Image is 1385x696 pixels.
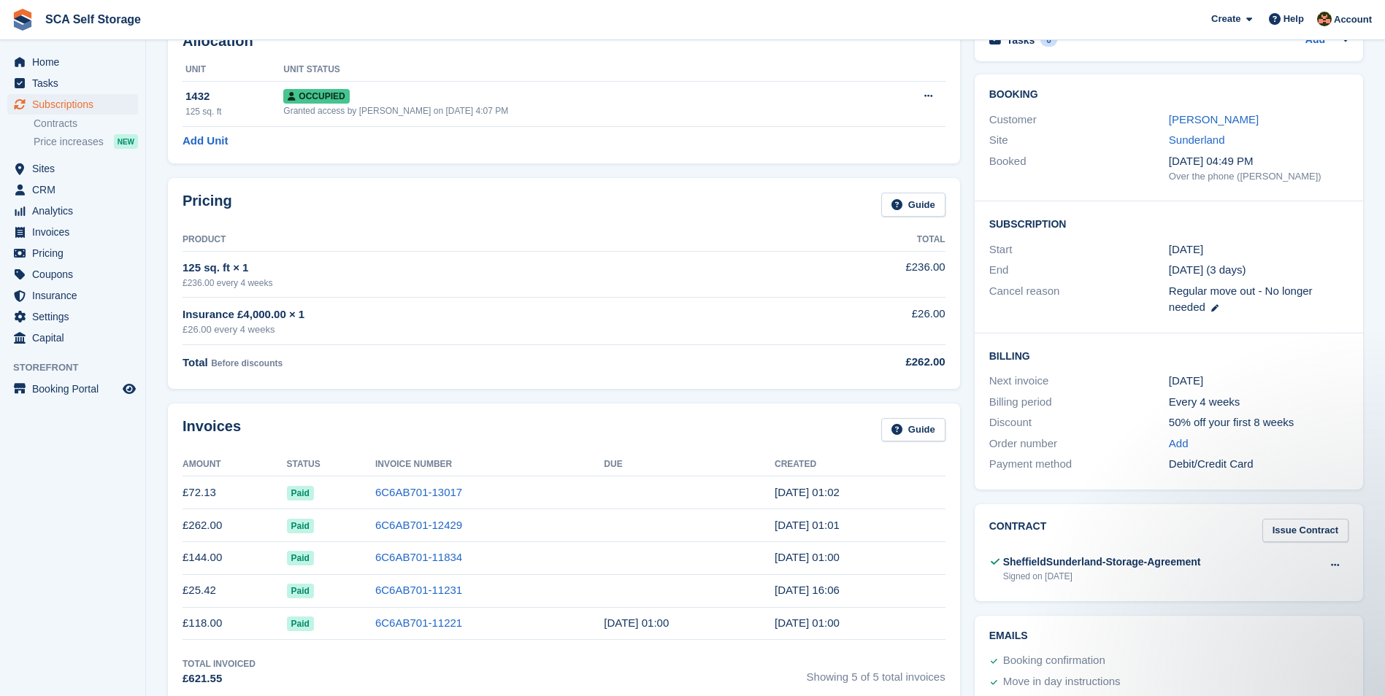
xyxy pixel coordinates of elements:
[989,132,1169,149] div: Site
[1169,113,1259,125] a: [PERSON_NAME]
[807,657,945,687] span: Showing 5 of 5 total invoices
[989,394,1169,411] div: Billing period
[183,133,228,150] a: Add Unit
[7,158,138,179] a: menu
[32,158,120,179] span: Sites
[881,418,945,442] a: Guide
[183,193,232,217] h2: Pricing
[1211,12,1240,26] span: Create
[32,52,120,72] span: Home
[375,453,604,476] th: Invoice Number
[1169,134,1225,146] a: Sunderland
[32,201,120,221] span: Analytics
[283,89,349,104] span: Occupied
[775,486,840,498] time: 2025-09-14 00:02:23 UTC
[120,380,138,398] a: Preview store
[1169,436,1189,452] a: Add
[7,306,138,327] a: menu
[989,153,1169,184] div: Booked
[183,453,287,476] th: Amount
[759,228,945,252] th: Total
[32,222,120,242] span: Invoices
[759,298,945,345] td: £26.00
[1169,414,1348,431] div: 50% off your first 8 weeks
[185,105,283,118] div: 125 sq. ft
[32,243,120,263] span: Pricing
[989,414,1169,431] div: Discount
[7,285,138,306] a: menu
[183,509,287,542] td: £262.00
[7,94,138,115] a: menu
[287,453,375,476] th: Status
[989,456,1169,473] div: Payment method
[759,251,945,297] td: £236.00
[1305,32,1325,49] a: Add
[287,486,314,500] span: Paid
[283,104,866,117] div: Granted access by [PERSON_NAME] on [DATE] 4:07 PM
[39,7,147,31] a: SCA Self Storage
[183,541,287,574] td: £144.00
[1284,12,1304,26] span: Help
[1169,373,1348,390] div: [DATE]
[1317,12,1332,26] img: Sarah Race
[7,201,138,221] a: menu
[114,134,138,149] div: NEW
[1262,519,1348,543] a: Issue Contract
[989,241,1169,258] div: Start
[34,117,138,131] a: Contracts
[32,179,120,200] span: CRM
[32,285,120,306] span: Insurance
[7,243,138,263] a: menu
[183,356,208,368] span: Total
[775,551,840,563] time: 2025-07-20 00:00:46 UTC
[183,228,759,252] th: Product
[7,379,138,399] a: menu
[32,94,120,115] span: Subscriptions
[183,322,759,337] div: £26.00 every 4 weeks
[183,58,283,82] th: Unit
[989,348,1348,363] h2: Billing
[34,134,138,150] a: Price increases NEW
[1169,169,1348,184] div: Over the phone ([PERSON_NAME])
[12,9,34,31] img: stora-icon-8386f47178a22dfd0bd8f6a31ec36ba5ce8667c1dd55bd0f319d3a0aa187defe.svg
[1003,570,1201,583] div: Signed on [DATE]
[759,354,945,371] div: £262.00
[183,476,287,509] td: £72.13
[183,418,241,442] h2: Invoices
[183,657,256,670] div: Total Invoiced
[1003,652,1105,670] div: Booking confirmation
[989,112,1169,128] div: Customer
[7,222,138,242] a: menu
[183,277,759,290] div: £236.00 every 4 weeks
[7,179,138,200] a: menu
[989,519,1047,543] h2: Contract
[283,58,866,82] th: Unit Status
[1169,263,1246,276] span: [DATE] (3 days)
[1169,394,1348,411] div: Every 4 weeks
[1169,456,1348,473] div: Debit/Credit Card
[13,360,145,375] span: Storefront
[375,616,462,629] a: 6C6AB701-11221
[287,616,314,631] span: Paid
[7,264,138,285] a: menu
[32,264,120,285] span: Coupons
[1169,241,1203,258] time: 2025-06-22 00:00:00 UTC
[989,630,1348,642] h2: Emails
[1334,12,1372,27] span: Account
[989,436,1169,452] div: Order number
[32,73,120,93] span: Tasks
[183,574,287,607] td: £25.42
[375,584,462,596] a: 6C6AB701-11231
[32,379,120,399] span: Booking Portal
[7,328,138,348] a: menu
[775,519,840,531] time: 2025-08-17 00:01:30 UTC
[1040,34,1057,47] div: 0
[183,306,759,323] div: Insurance £4,000.00 × 1
[775,616,840,629] time: 2025-06-22 00:00:06 UTC
[7,73,138,93] a: menu
[989,216,1348,231] h2: Subscription
[7,52,138,72] a: menu
[32,306,120,327] span: Settings
[989,283,1169,316] div: Cancel reason
[183,670,256,687] div: £621.55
